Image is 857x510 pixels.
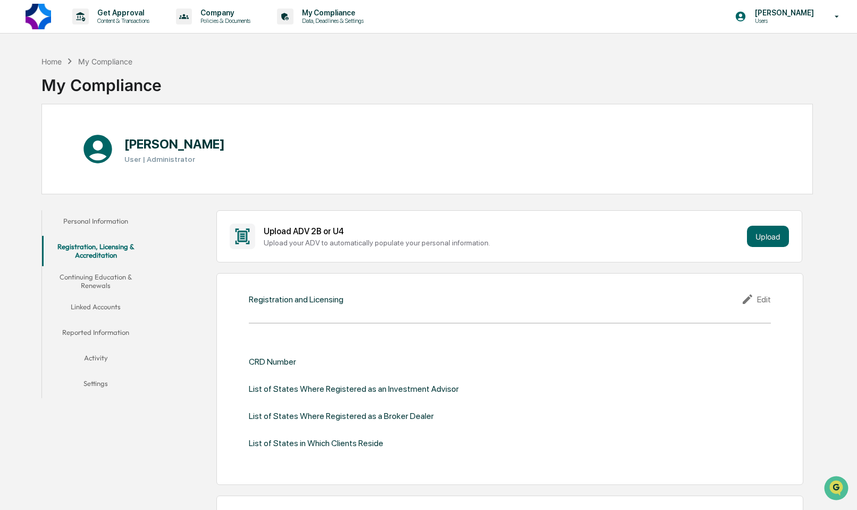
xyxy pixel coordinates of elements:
[106,180,129,188] span: Pylon
[88,134,132,145] span: Attestations
[26,4,51,29] img: logo
[42,266,149,297] button: Continuing Education & Renewals
[36,81,174,92] div: Start new chat
[42,236,149,266] button: Registration, Licensing & Accreditation
[41,57,62,66] div: Home
[192,9,256,17] p: Company
[192,17,256,24] p: Policies & Documents
[264,238,743,247] div: Upload your ADV to automatically populate your personal information.
[89,17,155,24] p: Content & Transactions
[6,130,73,149] a: 🖐️Preclearance
[36,92,135,101] div: We're available if you need us!
[42,322,149,347] button: Reported Information
[42,296,149,322] button: Linked Accounts
[21,154,67,165] span: Data Lookup
[124,155,225,163] h3: User | Administrator
[42,347,149,373] button: Activity
[124,136,225,152] h1: [PERSON_NAME]
[21,134,69,145] span: Preclearance
[41,67,162,95] div: My Compliance
[249,411,434,421] div: List of States Where Registered as a Broker Dealer
[6,150,71,169] a: 🔎Data Lookup
[823,475,852,504] iframe: Open customer support
[249,294,343,305] div: Registration and Licensing
[264,226,743,236] div: Upload ADV 2B or U4
[747,226,789,247] button: Upload
[746,17,819,24] p: Users
[11,22,194,39] p: How can we help?
[77,135,86,144] div: 🗄️
[11,155,19,164] div: 🔎
[293,9,369,17] p: My Compliance
[741,293,771,306] div: Edit
[73,130,136,149] a: 🗄️Attestations
[249,357,296,367] div: CRD Number
[42,210,149,398] div: secondary tabs example
[11,81,30,101] img: 1746055101610-c473b297-6a78-478c-a979-82029cc54cd1
[78,57,132,66] div: My Compliance
[42,373,149,398] button: Settings
[75,180,129,188] a: Powered byPylon
[42,210,149,236] button: Personal Information
[746,9,819,17] p: [PERSON_NAME]
[249,438,383,448] div: List of States in Which Clients Reside
[181,85,194,97] button: Start new chat
[11,135,19,144] div: 🖐️
[293,17,369,24] p: Data, Deadlines & Settings
[249,384,459,394] div: List of States Where Registered as an Investment Advisor
[89,9,155,17] p: Get Approval
[28,48,175,60] input: Clear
